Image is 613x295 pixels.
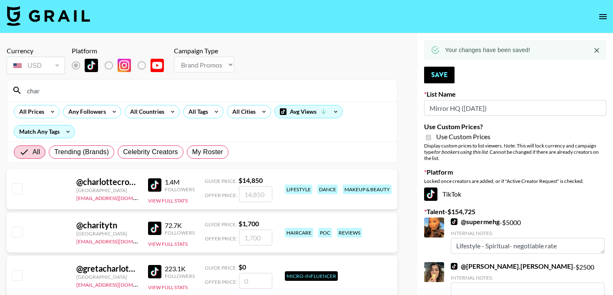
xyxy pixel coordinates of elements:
[285,185,312,194] div: lifestyle
[165,178,195,186] div: 1.4M
[165,265,195,273] div: 223.1K
[7,55,65,76] div: Currency is locked to USD
[148,178,161,192] img: TikTok
[424,187,606,201] div: TikTok
[239,263,246,271] strong: $ 0
[424,90,606,98] label: List Name
[451,218,457,225] img: TikTok
[183,105,210,118] div: All Tags
[436,132,490,141] span: Use Custom Prices
[7,6,90,26] img: Grail Talent
[424,187,437,201] img: TikTok
[148,265,161,278] img: TikTok
[451,262,573,270] a: @[PERSON_NAME].[PERSON_NAME]
[275,105,342,118] div: Avg Views
[174,47,234,55] div: Campaign Type
[205,235,237,242] span: Offer Price:
[343,185,392,194] div: makeup & beauty
[205,279,237,285] span: Offer Price:
[76,177,138,187] div: @ charlottecrosby
[72,47,171,55] div: Platform
[7,47,65,55] div: Currency
[424,142,606,161] div: Display custom prices to list viewers. Note: This will lock currency and campaign type . Cannot b...
[72,57,171,74] div: List locked to TikTok.
[205,221,237,227] span: Guide Price:
[424,122,606,131] label: Use Custom Prices?
[14,105,46,118] div: All Prices
[76,230,138,237] div: [GEOGRAPHIC_DATA]
[445,42,530,57] div: Your changes have been saved!
[590,44,603,57] button: Close
[148,197,188,204] button: View Full Stats
[165,230,195,236] div: Followers
[451,230,605,236] div: Internal Notes:
[451,238,605,254] textarea: Lifestyle - Spiritual- negotiable rate
[317,185,338,194] div: dance
[165,221,195,230] div: 72.7K
[118,59,131,72] img: Instagram
[76,274,138,280] div: [GEOGRAPHIC_DATA]
[239,230,272,245] input: 1,700
[165,273,195,279] div: Followers
[123,147,178,157] span: Celebrity Creators
[424,67,455,83] button: Save
[451,217,605,254] div: - $ 5000
[76,193,160,201] a: [EMAIL_ADDRESS][DOMAIN_NAME]
[125,105,166,118] div: All Countries
[285,271,338,281] div: Micro-Influencer
[205,192,237,198] span: Offer Price:
[76,187,138,193] div: [GEOGRAPHIC_DATA]
[227,105,257,118] div: All Cities
[337,228,362,237] div: reviews
[148,222,161,235] img: TikTok
[239,273,272,289] input: 0
[239,176,263,184] strong: $ 14,850
[54,147,109,157] span: Trending (Brands)
[85,59,98,72] img: TikTok
[205,178,237,184] span: Guide Price:
[63,105,108,118] div: Any Followers
[595,8,611,25] button: open drawer
[451,263,457,270] img: TikTok
[318,228,332,237] div: poc
[22,84,392,97] input: Search by User Name
[33,147,40,157] span: All
[424,168,606,176] label: Platform
[239,186,272,202] input: 14,850
[285,228,313,237] div: haircare
[148,284,188,290] button: View Full Stats
[192,147,223,157] span: My Roster
[148,241,188,247] button: View Full Stats
[8,58,63,73] div: USD
[424,207,606,216] label: Talent - $ 154,725
[76,237,160,245] a: [EMAIL_ADDRESS][DOMAIN_NAME]
[76,280,160,288] a: [EMAIL_ADDRESS][DOMAIN_NAME]
[151,59,164,72] img: YouTube
[165,186,195,192] div: Followers
[205,265,237,271] span: Guide Price:
[76,220,138,230] div: @ charitytn
[434,149,487,155] em: for bookers using this list
[76,263,138,274] div: @ gretacharlottte
[451,275,605,281] div: Internal Notes:
[239,220,259,227] strong: $ 1,700
[14,125,75,138] div: Match Any Tags
[451,217,500,226] a: @supermehg
[424,178,606,184] div: Locked once creators are added, or if "Active Creator Request" is checked.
